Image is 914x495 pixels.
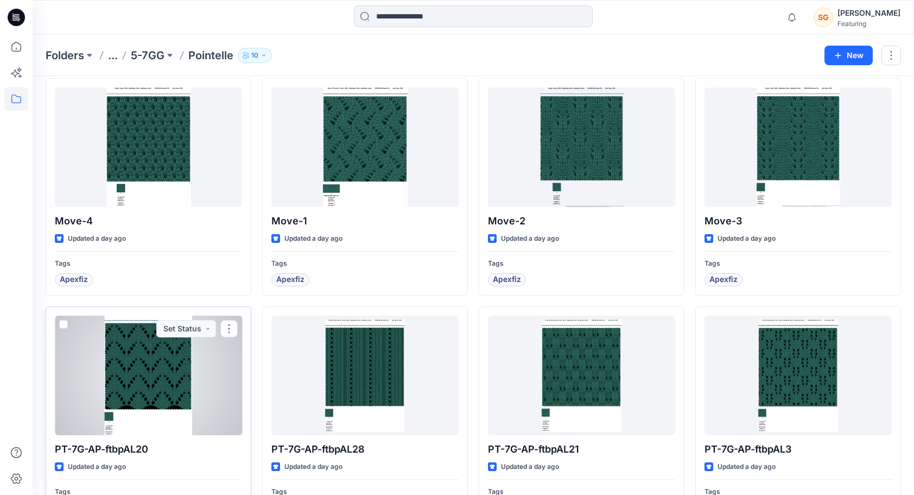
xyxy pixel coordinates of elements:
a: Folders [46,48,84,63]
a: PT-7G-AP-ftbpAL28 [271,316,459,435]
p: PT-7G-AP-ftbpAL3 [704,442,892,457]
p: Move-4 [55,214,242,229]
a: PT-7G-AP-ftbpAL21 [488,316,675,435]
p: PT-7G-AP-ftbpAL20 [55,442,242,457]
button: New [824,46,873,65]
span: Apexfiz [276,273,304,286]
p: Move-3 [704,214,892,229]
p: Tags [55,258,242,270]
a: Move-2 [488,87,675,207]
p: PT-7G-AP-ftbpAL28 [271,442,459,457]
p: PT-7G-AP-ftbpAL21 [488,442,675,457]
span: Apexfiz [709,273,738,286]
p: Tags [271,258,459,270]
a: Move-3 [704,87,892,207]
p: Updated a day ago [284,461,342,473]
p: Updated a day ago [718,233,776,245]
button: ... [108,48,118,63]
p: Tags [704,258,892,270]
p: Tags [488,258,675,270]
p: Pointelle [188,48,233,63]
p: 10 [251,49,258,61]
p: Move-2 [488,214,675,229]
div: SG [814,8,833,27]
p: Updated a day ago [501,233,559,245]
p: Updated a day ago [718,461,776,473]
a: PT-7G-AP-ftbpAL3 [704,316,892,435]
a: 5-7GG [131,48,164,63]
a: Move-4 [55,87,242,207]
p: Updated a day ago [284,233,342,245]
button: 10 [238,48,272,63]
span: Apexfiz [493,273,521,286]
span: Apexfiz [60,273,88,286]
p: Updated a day ago [501,461,559,473]
p: Updated a day ago [68,461,126,473]
a: PT-7G-AP-ftbpAL20 [55,316,242,435]
a: Move-1 [271,87,459,207]
p: Updated a day ago [68,233,126,245]
div: Featuring [837,20,900,28]
p: Move-1 [271,214,459,229]
div: [PERSON_NAME] [837,7,900,20]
